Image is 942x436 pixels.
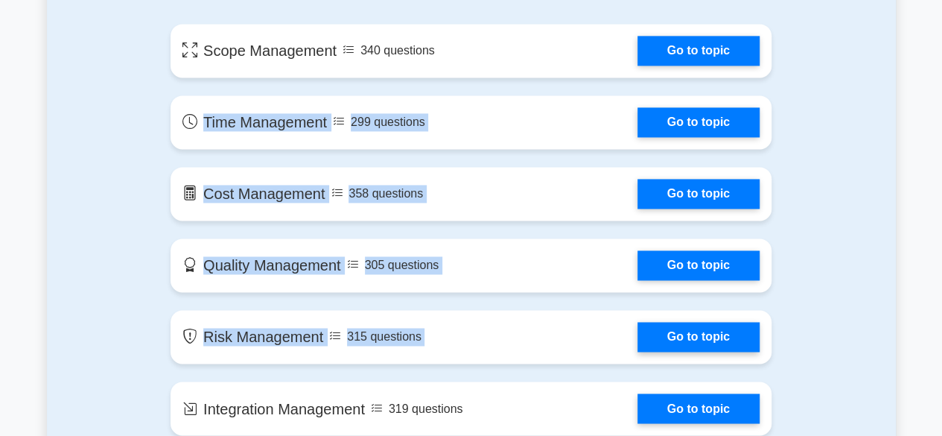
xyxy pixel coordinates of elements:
[637,107,760,137] a: Go to topic
[637,250,760,280] a: Go to topic
[637,36,760,66] a: Go to topic
[637,322,760,352] a: Go to topic
[637,179,760,209] a: Go to topic
[637,394,760,423] a: Go to topic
